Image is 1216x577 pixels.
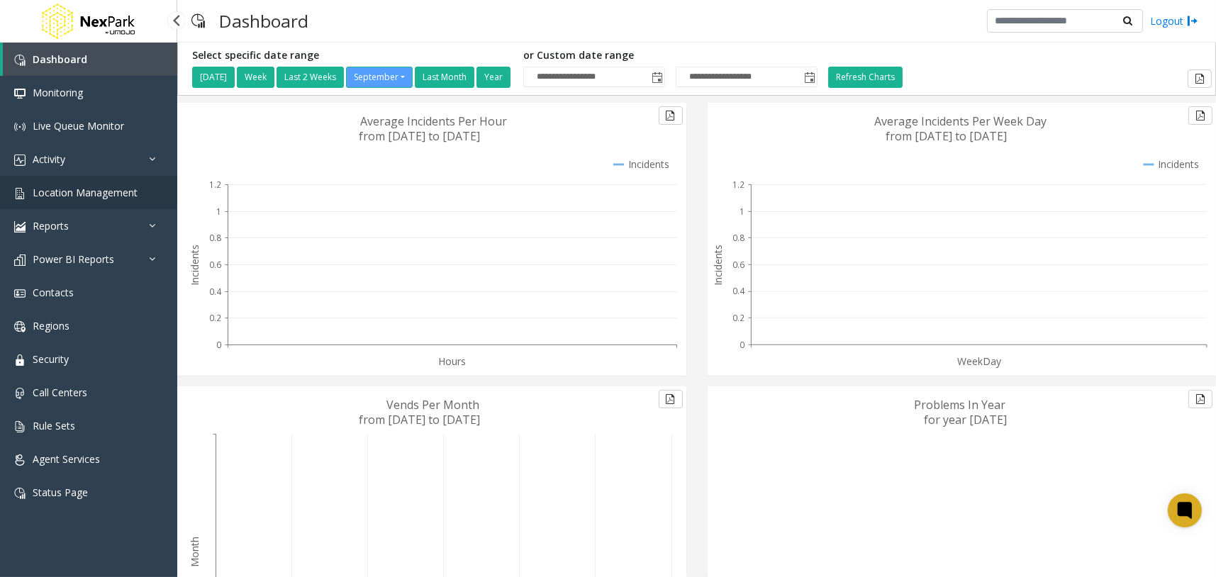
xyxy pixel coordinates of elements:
text: Average Incidents Per Hour [361,113,508,129]
img: 'icon' [14,321,26,332]
text: 1 [216,206,221,218]
img: 'icon' [14,488,26,499]
text: 0.4 [209,286,222,298]
span: Rule Sets [33,419,75,432]
span: Location Management [33,186,138,199]
img: 'icon' [14,188,26,199]
text: Month [188,537,201,568]
img: logout [1187,13,1198,28]
button: Export to pdf [659,390,683,408]
span: Call Centers [33,386,87,399]
text: 0.2 [209,312,221,324]
button: Export to pdf [1188,106,1212,125]
button: September [346,67,413,88]
text: from [DATE] to [DATE] [886,128,1007,144]
span: Toggle popup [801,67,817,87]
img: 'icon' [14,155,26,166]
text: 0 [216,339,221,351]
span: Live Queue Monitor [33,119,124,133]
span: Contacts [33,286,74,299]
text: 1.2 [209,179,221,191]
text: 1 [740,206,744,218]
text: Incidents [188,245,201,286]
h5: or Custom date range [523,50,818,62]
text: 0.8 [209,232,221,244]
text: Hours [438,354,466,368]
img: 'icon' [14,121,26,133]
img: 'icon' [14,421,26,432]
button: Refresh Charts [828,67,903,88]
span: Dashboard [33,52,87,66]
img: 'icon' [14,288,26,299]
a: Logout [1150,13,1198,28]
button: Week [237,67,274,88]
button: Last 2 Weeks [277,67,344,88]
span: Security [33,352,69,366]
text: from [DATE] to [DATE] [359,412,481,427]
text: Incidents [711,245,725,286]
text: 0.6 [209,259,221,271]
text: WeekDay [957,354,1002,368]
h3: Dashboard [212,4,316,38]
span: Regions [33,319,69,332]
img: 'icon' [14,354,26,366]
span: Activity [33,152,65,166]
span: Status Page [33,486,88,499]
text: 0.4 [732,286,745,298]
img: 'icon' [14,221,26,233]
img: 'icon' [14,454,26,466]
img: 'icon' [14,88,26,99]
text: 0.6 [732,259,744,271]
span: Toggle popup [649,67,664,87]
button: Export to pdf [1188,390,1212,408]
span: Agent Services [33,452,100,466]
text: for year [DATE] [924,412,1007,427]
text: 1.2 [732,179,744,191]
img: 'icon' [14,388,26,399]
text: Average Incidents Per Week Day [874,113,1047,129]
button: Export to pdf [659,106,683,125]
text: 0.8 [732,232,744,244]
button: Last Month [415,67,474,88]
img: pageIcon [191,4,205,38]
text: 0 [740,339,744,351]
span: Power BI Reports [33,252,114,266]
button: Year [476,67,511,88]
img: 'icon' [14,254,26,266]
button: Export to pdf [1188,69,1212,88]
text: Vends Per Month [387,397,480,413]
text: from [DATE] to [DATE] [359,128,481,144]
img: 'icon' [14,55,26,66]
h5: Select specific date range [192,50,513,62]
text: 0.2 [732,312,744,324]
button: [DATE] [192,67,235,88]
span: Monitoring [33,86,83,99]
text: Problems In Year [914,397,1005,413]
a: Dashboard [3,43,177,76]
span: Reports [33,219,69,233]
